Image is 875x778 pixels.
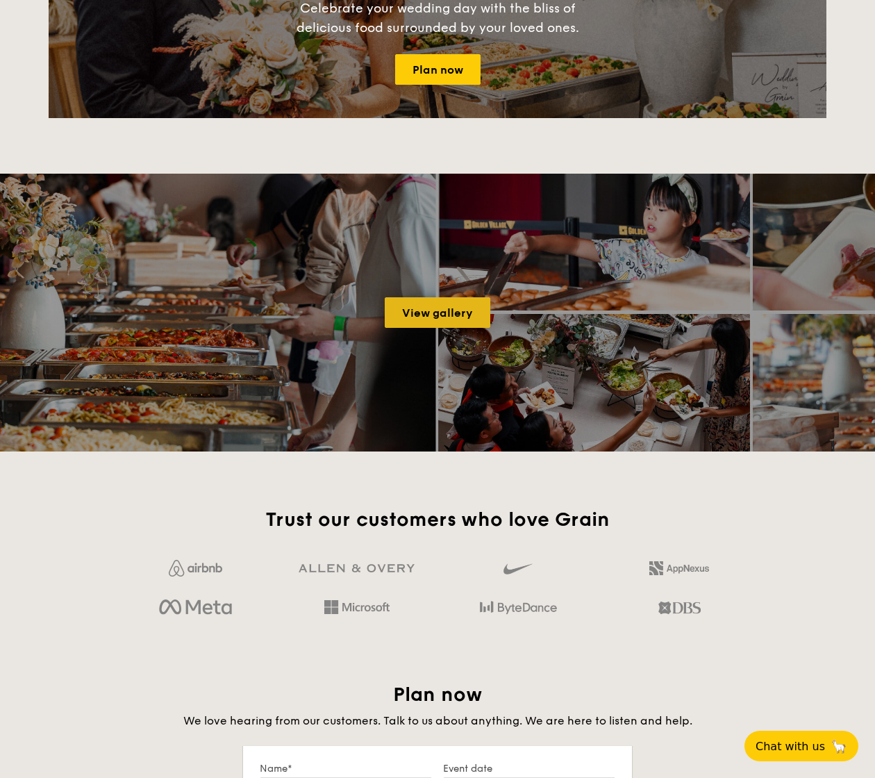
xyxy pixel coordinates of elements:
img: Jf4Dw0UUCKFd4aYAAAAASUVORK5CYII= [169,560,222,577]
h2: Trust our customers who love Grain [120,507,754,532]
span: Plan now [393,683,483,706]
img: bytedance.dc5c0c88.png [480,596,557,620]
img: Hd4TfVa7bNwuIo1gAAAAASUVORK5CYII= [324,600,390,614]
span: Chat with us [756,740,825,753]
label: Name* [260,763,432,775]
a: View gallery [385,297,490,328]
img: gdlseuq06himwAAAABJRU5ErkJggg== [503,557,533,581]
img: meta.d311700b.png [159,596,232,620]
img: GRg3jHAAAAABJRU5ErkJggg== [299,564,415,573]
label: Event date [443,763,615,775]
img: dbs.a5bdd427.png [658,596,701,620]
a: Plan now [395,54,481,85]
button: Chat with us🦙 [744,731,858,761]
span: 🦙 [831,738,847,754]
span: We love hearing from our customers. Talk to us about anything. We are here to listen and help. [183,714,692,727]
img: 2L6uqdT+6BmeAFDfWP11wfMG223fXktMZIL+i+lTG25h0NjUBKOYhdW2Kn6T+C0Q7bASH2i+1JIsIulPLIv5Ss6l0e291fRVW... [649,561,709,575]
